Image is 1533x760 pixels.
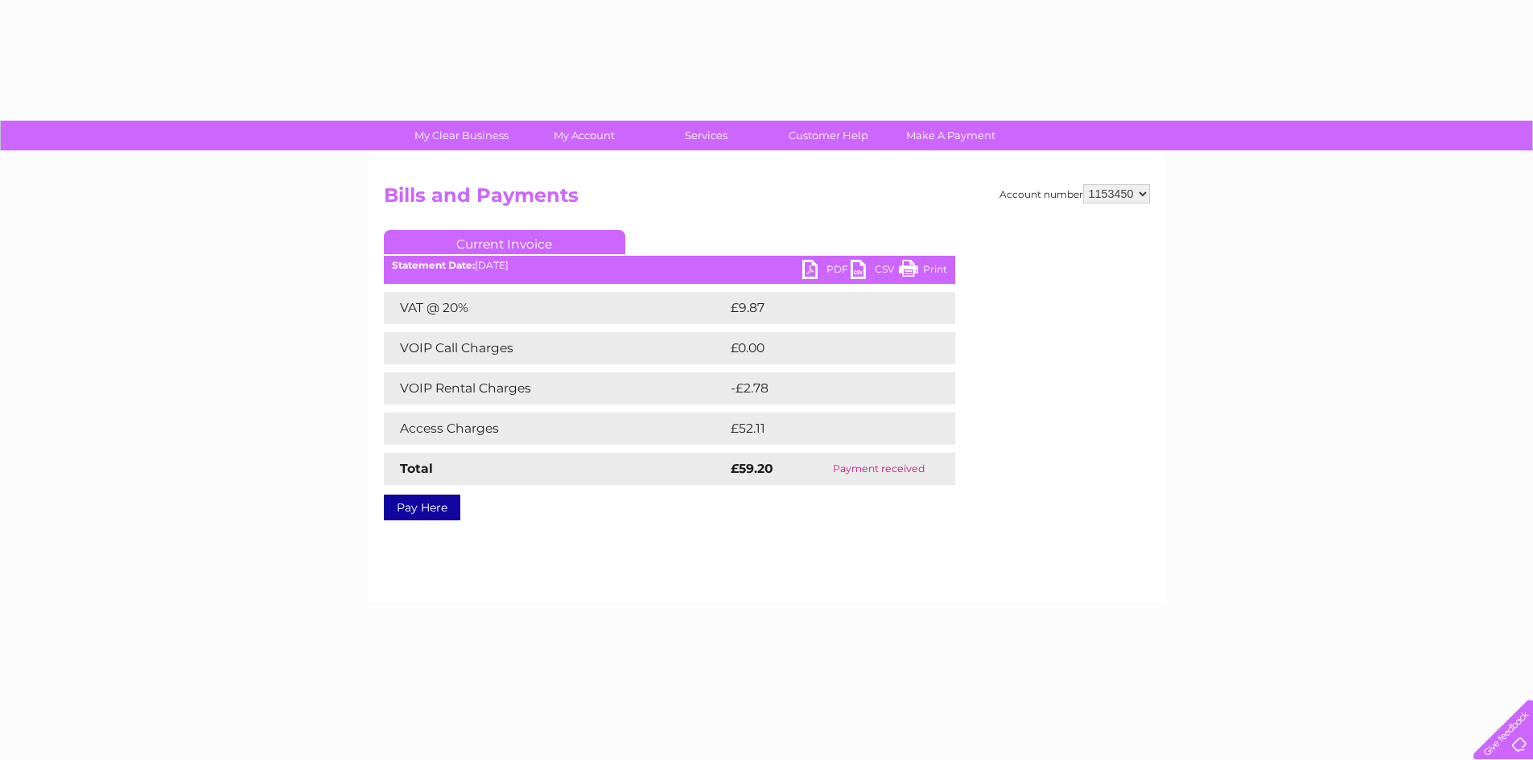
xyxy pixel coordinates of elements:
a: CSV [851,260,899,283]
b: Statement Date: [392,259,475,271]
a: Services [640,121,773,150]
a: My Clear Business [395,121,528,150]
a: Print [899,260,947,283]
a: Customer Help [762,121,895,150]
td: -£2.78 [727,372,921,405]
td: VOIP Call Charges [384,332,727,364]
a: Current Invoice [384,230,625,254]
div: Account number [999,184,1150,203]
a: Make A Payment [884,121,1017,150]
strong: Total [400,461,433,476]
strong: £59.20 [731,461,773,476]
h2: Bills and Payments [384,184,1150,215]
td: VAT @ 20% [384,292,727,324]
div: [DATE] [384,260,955,271]
td: £52.11 [727,413,919,445]
a: PDF [802,260,851,283]
a: Pay Here [384,495,460,520]
a: My Account [517,121,650,150]
td: £9.87 [727,292,918,324]
td: £0.00 [727,332,918,364]
td: Payment received [803,453,954,485]
td: VOIP Rental Charges [384,372,727,405]
td: Access Charges [384,413,727,445]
